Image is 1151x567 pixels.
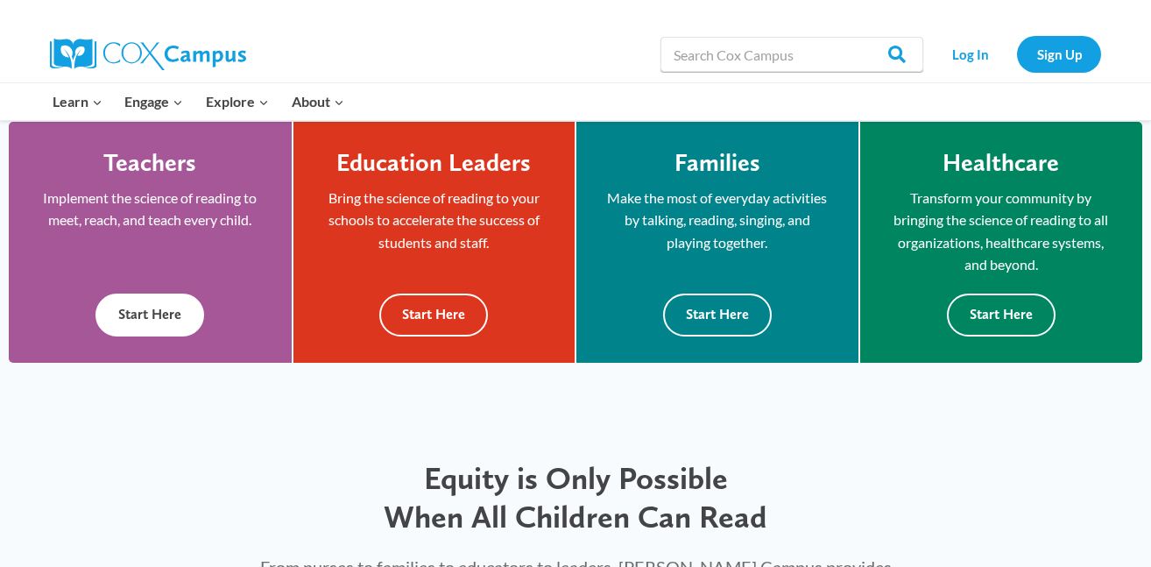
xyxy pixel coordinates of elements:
[114,83,195,120] button: Child menu of Engage
[947,294,1056,337] button: Start Here
[860,122,1143,363] a: Healthcare Transform your community by bringing the science of reading to all organizations, heal...
[576,122,858,363] a: Families Make the most of everyday activities by talking, reading, singing, and playing together....
[674,148,760,178] h4: Families
[336,148,531,178] h4: Education Leaders
[603,187,832,254] p: Make the most of everyday activities by talking, reading, singing, and playing together.
[943,148,1059,178] h4: Healthcare
[103,148,196,178] h4: Teachers
[35,187,265,231] p: Implement the science of reading to meet, reach, and teach every child.
[9,122,292,363] a: Teachers Implement the science of reading to meet, reach, and teach every child. Start Here
[886,187,1117,276] p: Transform your community by bringing the science of reading to all organizations, healthcare syst...
[320,187,549,254] p: Bring the science of reading to your schools to accelerate the success of students and staff.
[41,83,355,120] nav: Primary Navigation
[379,294,488,337] button: Start Here
[95,294,204,337] button: Start Here
[194,83,280,120] button: Child menu of Explore
[384,459,767,535] span: Equity is Only Possible When All Children Can Read
[932,36,1101,72] nav: Secondary Navigation
[280,83,356,120] button: Child menu of About
[1017,36,1101,72] a: Sign Up
[932,36,1008,72] a: Log In
[660,37,923,72] input: Search Cox Campus
[41,83,114,120] button: Child menu of Learn
[293,122,575,363] a: Education Leaders Bring the science of reading to your schools to accelerate the success of stude...
[50,39,246,70] img: Cox Campus
[663,294,772,337] button: Start Here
